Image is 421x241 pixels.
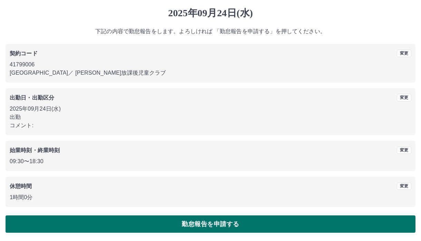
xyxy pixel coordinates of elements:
[6,27,415,36] p: 下記の内容で勤怠報告をします。よろしければ 「勤怠報告を申請する」を押してください。
[10,147,60,153] b: 始業時刻・終業時刻
[6,215,415,233] button: 勤怠報告を申請する
[397,182,411,190] button: 変更
[10,95,54,101] b: 出勤日・出勤区分
[10,183,32,189] b: 休憩時間
[10,113,411,121] p: 出勤
[10,121,411,130] p: コメント:
[10,61,411,69] p: 41799006
[10,69,411,77] p: [GEOGRAPHIC_DATA] ／ [PERSON_NAME]放課後児童クラブ
[397,49,411,57] button: 変更
[10,193,411,202] p: 1時間0分
[10,50,38,56] b: 契約コード
[397,94,411,101] button: 変更
[10,105,411,113] p: 2025年09月24日(水)
[10,157,411,166] p: 09:30 〜 18:30
[397,146,411,154] button: 変更
[6,7,415,19] h1: 2025年09月24日(水)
